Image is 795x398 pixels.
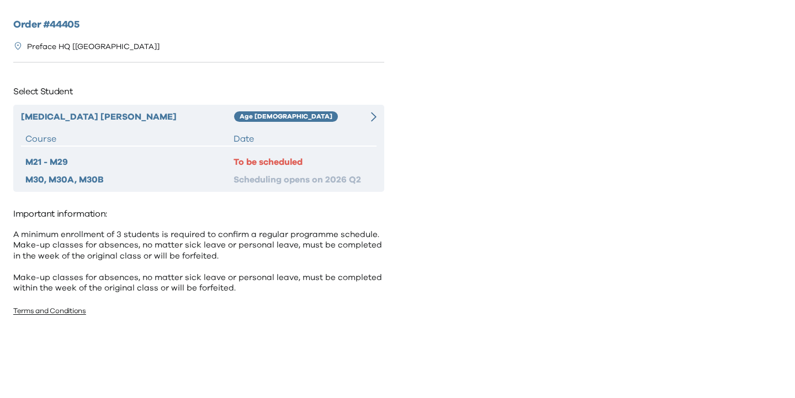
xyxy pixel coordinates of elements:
div: M30, M30A, M30B [25,173,234,186]
div: Scheduling opens on 2026 Q2 [234,173,372,186]
div: [MEDICAL_DATA] [PERSON_NAME] [21,110,234,123]
a: Terms and Conditions [13,308,86,315]
p: Preface HQ [[GEOGRAPHIC_DATA]] [27,41,160,53]
div: Date [234,132,372,146]
p: Important information: [13,205,384,223]
div: Age [DEMOGRAPHIC_DATA] [234,111,338,122]
div: To be scheduled [234,155,372,169]
p: Select Student [13,83,384,100]
p: A minimum enrollment of 3 students is required to confirm a regular programme schedule. Make-up c... [13,229,384,294]
h2: Order # 44405 [13,18,384,33]
div: Course [25,132,234,146]
div: M21 - M29 [25,155,234,169]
